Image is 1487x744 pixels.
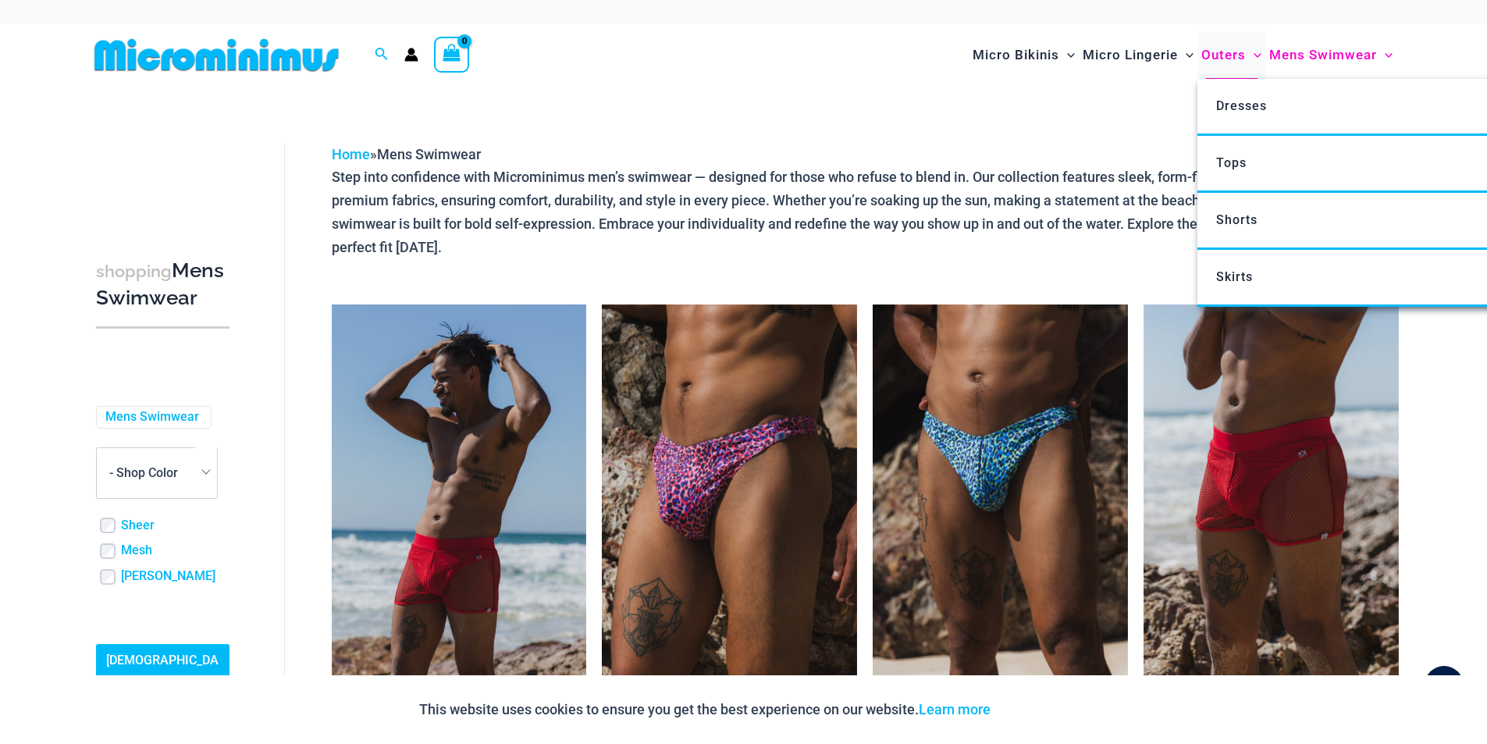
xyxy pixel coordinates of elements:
[919,701,991,717] a: Learn more
[1246,35,1261,75] span: Menu Toggle
[969,31,1079,79] a: Micro BikinisMenu ToggleMenu Toggle
[434,37,470,73] a: View Shopping Cart, empty
[1197,31,1265,79] a: OutersMenu ToggleMenu Toggle
[1269,35,1377,75] span: Mens Swimwear
[332,304,587,687] a: Aruba Red 008 Zip Trunk 02v2Aruba Red 008 Zip Trunk 03Aruba Red 008 Zip Trunk 03
[377,146,481,162] span: Mens Swimwear
[1083,35,1178,75] span: Micro Lingerie
[1216,155,1247,170] span: Tops
[332,166,1399,258] p: Step into confidence with Microminimus men’s swimwear — designed for those who refuse to blend in...
[1216,269,1253,284] span: Skirts
[121,568,215,585] a: [PERSON_NAME]
[1265,31,1396,79] a: Mens SwimwearMenu ToggleMenu Toggle
[1059,35,1075,75] span: Menu Toggle
[1216,98,1267,113] span: Dresses
[973,35,1059,75] span: Micro Bikinis
[1144,304,1399,687] img: Aruba Red 008 Zip Trunk 05
[966,29,1400,81] nav: Site Navigation
[1201,35,1246,75] span: Outers
[332,146,370,162] a: Home
[602,304,857,687] img: Coral Coast Pink Leopard 005 Clip Thong 01
[332,304,587,687] img: Aruba Red 008 Zip Trunk 02v2
[121,518,155,534] a: Sheer
[96,262,172,281] span: shopping
[419,698,991,721] p: This website uses cookies to ensure you get the best experience on our website.
[1216,212,1258,227] span: Shorts
[96,644,229,702] a: [DEMOGRAPHIC_DATA] Sizing Guide
[1178,35,1194,75] span: Menu Toggle
[121,543,152,559] a: Mesh
[96,258,229,311] h3: Mens Swimwear
[1079,31,1197,79] a: Micro LingerieMenu ToggleMenu Toggle
[1002,691,1069,728] button: Accept
[105,409,199,425] a: Mens Swimwear
[97,448,217,498] span: - Shop Color
[332,146,481,162] span: »
[109,465,178,480] span: - Shop Color
[404,48,418,62] a: Account icon link
[602,304,857,687] a: Coral Coast Pink Leopard 005 Clip Thong 01Coral Coast Pink Leopard 005 Clip Thong 02Coral Coast P...
[1377,35,1393,75] span: Menu Toggle
[375,45,389,65] a: Search icon link
[96,447,218,499] span: - Shop Color
[873,304,1128,687] a: Coral Coast Blue Leopard 005 Clip Thong 05Coral Coast Blue Leopard 005 Clip Thong 04Coral Coast B...
[88,37,345,73] img: MM SHOP LOGO FLAT
[873,304,1128,687] img: Coral Coast Blue Leopard 005 Clip Thong 05
[1144,304,1399,687] a: Aruba Red 008 Zip Trunk 05Aruba Red 008 Zip Trunk 04Aruba Red 008 Zip Trunk 04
